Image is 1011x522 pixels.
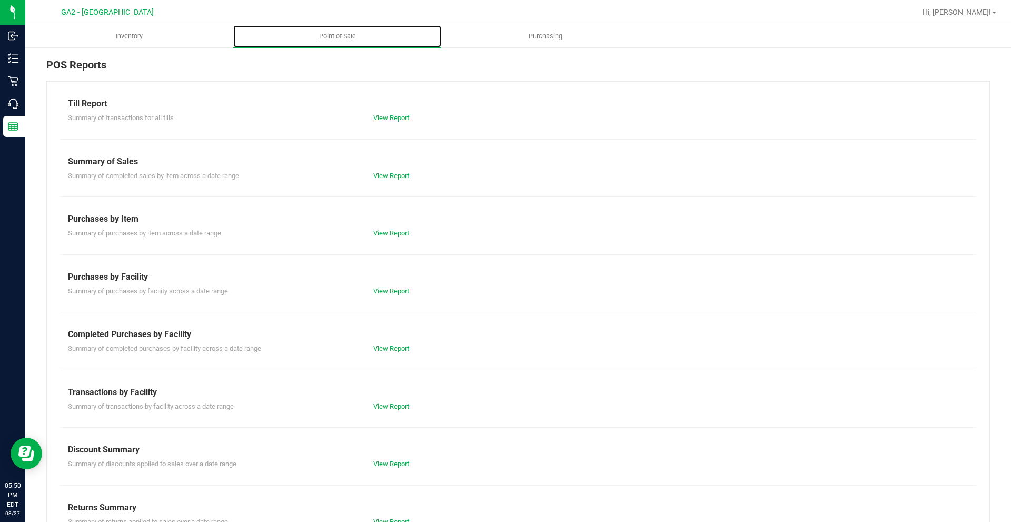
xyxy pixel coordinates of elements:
[233,25,441,47] a: Point of Sale
[305,32,370,41] span: Point of Sale
[68,114,174,122] span: Summary of transactions for all tills
[8,76,18,86] inline-svg: Retail
[68,287,228,295] span: Summary of purchases by facility across a date range
[11,438,42,469] iframe: Resource center
[68,444,968,456] div: Discount Summary
[514,32,577,41] span: Purchasing
[8,99,18,109] inline-svg: Call Center
[8,53,18,64] inline-svg: Inventory
[373,287,409,295] a: View Report
[373,402,409,410] a: View Report
[61,8,154,17] span: GA2 - [GEOGRAPHIC_DATA]
[373,172,409,180] a: View Report
[68,155,968,168] div: Summary of Sales
[373,229,409,237] a: View Report
[923,8,991,16] span: Hi, [PERSON_NAME]!
[68,460,236,468] span: Summary of discounts applied to sales over a date range
[373,460,409,468] a: View Report
[68,213,968,225] div: Purchases by Item
[68,386,968,399] div: Transactions by Facility
[68,271,968,283] div: Purchases by Facility
[25,25,233,47] a: Inventory
[5,481,21,509] p: 05:50 PM EDT
[68,229,221,237] span: Summary of purchases by item across a date range
[8,121,18,132] inline-svg: Reports
[68,402,234,410] span: Summary of transactions by facility across a date range
[68,328,968,341] div: Completed Purchases by Facility
[46,57,990,81] div: POS Reports
[68,172,239,180] span: Summary of completed sales by item across a date range
[441,25,649,47] a: Purchasing
[8,31,18,41] inline-svg: Inbound
[102,32,157,41] span: Inventory
[68,501,968,514] div: Returns Summary
[68,344,261,352] span: Summary of completed purchases by facility across a date range
[5,509,21,517] p: 08/27
[373,344,409,352] a: View Report
[373,114,409,122] a: View Report
[68,97,968,110] div: Till Report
